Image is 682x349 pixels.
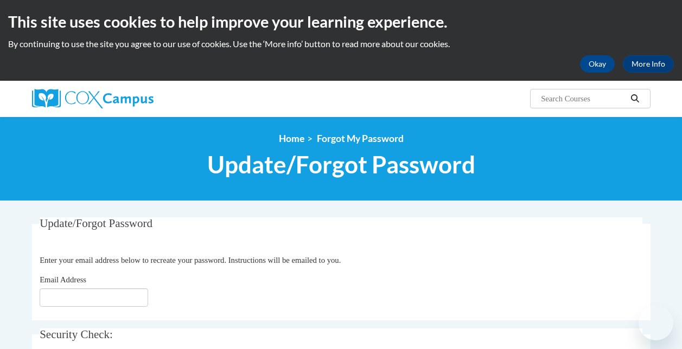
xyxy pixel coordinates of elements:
[40,288,148,307] input: Email
[32,89,154,108] img: Cox Campus
[627,92,643,105] button: Search
[40,275,86,284] span: Email Address
[207,150,475,179] span: Update/Forgot Password
[623,55,674,73] a: More Info
[32,89,227,108] a: Cox Campus
[8,11,674,33] h2: This site uses cookies to help improve your learning experience.
[40,217,152,230] span: Update/Forgot Password
[540,92,627,105] input: Search Courses
[40,328,113,341] span: Security Check:
[40,256,341,264] span: Enter your email address below to recreate your password. Instructions will be emailed to you.
[279,133,304,144] a: Home
[317,133,404,144] span: Forgot My Password
[639,306,673,340] iframe: Button to launch messaging window
[580,55,615,73] button: Okay
[8,38,674,50] p: By continuing to use the site you agree to our use of cookies. Use the ‘More info’ button to read...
